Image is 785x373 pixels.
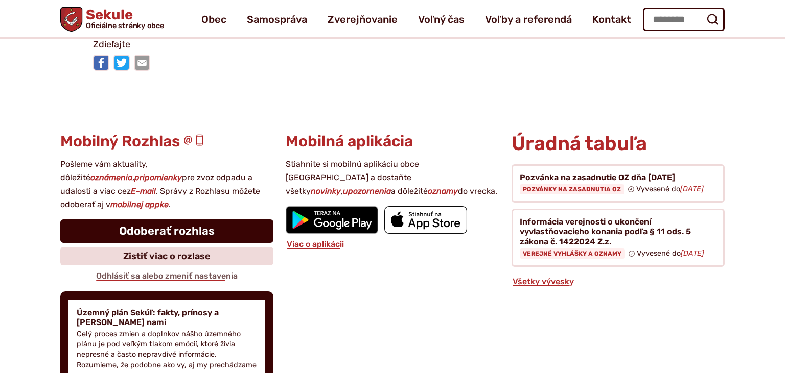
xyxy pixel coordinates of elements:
[134,172,182,182] strong: pripomienky
[60,219,273,243] a: Odoberať rozhlas
[134,55,150,71] img: Zdieľať e-mailom
[60,7,164,32] a: Logo Sekule, prejsť na domovskú stránku.
[60,247,273,265] a: Zistiť viac o rozlase
[247,5,307,34] a: Samospráva
[82,8,164,30] span: Sekule
[428,186,458,196] strong: oznamy
[60,133,273,150] h3: Mobilný Rozhlas
[328,5,398,34] a: Zverejňovanie
[131,186,156,196] strong: E-mail
[286,206,378,234] img: Prejsť na mobilnú aplikáciu Sekule v službe Google Play
[311,186,341,196] strong: novinky
[384,206,467,234] img: Prejsť na mobilnú aplikáciu Sekule v App Store
[286,239,345,249] a: Viac o aplikácii
[286,133,499,150] h3: Mobilná aplikácia
[86,22,165,29] span: Oficiálne stránky obce
[418,5,465,34] a: Voľný čas
[60,7,82,32] img: Prejsť na domovskú stránku
[201,5,226,34] a: Obec
[90,172,132,182] strong: oznámenia
[512,164,725,203] a: Pozvánka na zasadnutie OZ dňa [DATE] Pozvánky na zasadnutia OZ Vyvesené do[DATE]
[512,133,725,155] h2: Úradná tabuľa
[93,37,456,53] p: Zdieľajte
[95,271,239,281] a: Odhlásiť sa alebo zmeniť nastavenia
[343,186,391,196] strong: upozornenia
[113,55,130,71] img: Zdieľať na Twitteri
[110,200,169,209] strong: mobilnej appke
[93,55,109,71] img: Zdieľať na Facebooku
[485,5,572,34] a: Voľby a referendá
[512,277,575,286] a: Všetky vývesky
[77,308,257,327] h4: Územný plán Sekúľ: fakty, prínosy a [PERSON_NAME] nami
[60,158,273,212] p: Pošleme vám aktuality, dôležité , pre zvoz odpadu a udalosti a viac cez . Správy z Rozhlasu môžet...
[592,5,631,34] a: Kontakt
[512,209,725,267] a: Informácia verejnosti o ukončení vyvlastňovacieho konania podľa § 11 ods. 5 zákona č. 1422024 Z.z...
[286,158,499,198] p: Stiahnite si mobilnú aplikáciu obce [GEOGRAPHIC_DATA] a dostaňte všetky , a dôležité do vrecka.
